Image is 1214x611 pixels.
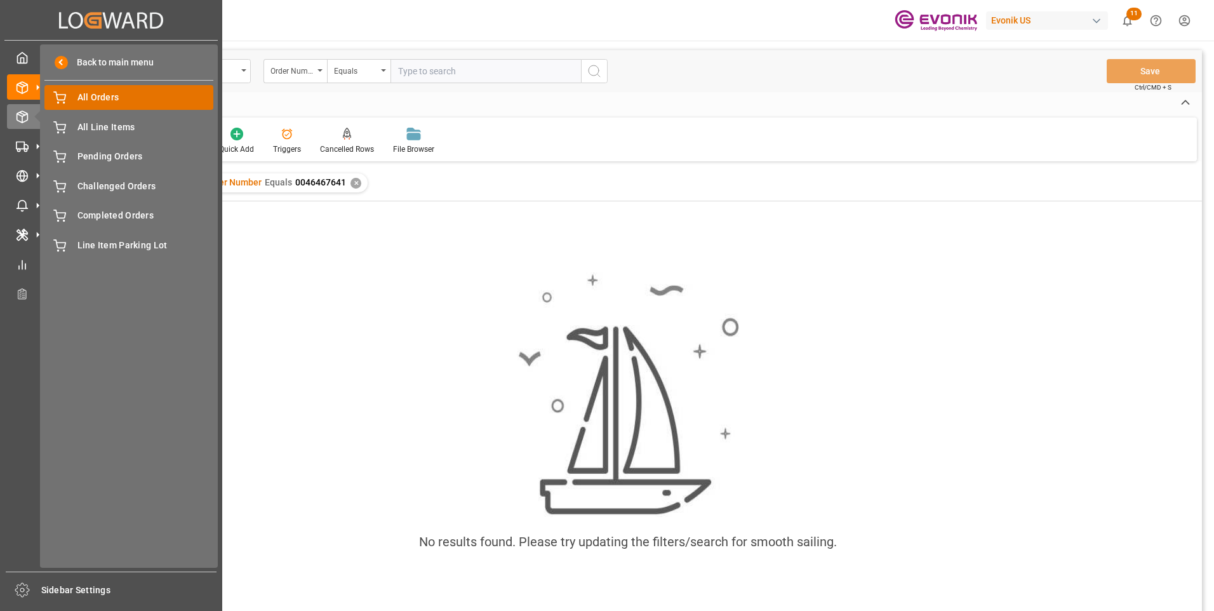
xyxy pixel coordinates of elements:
button: Save [1107,59,1196,83]
span: Equals [265,177,292,187]
div: Triggers [273,144,301,155]
a: All Line Items [44,114,213,139]
a: All Orders [44,85,213,110]
button: Evonik US [986,8,1113,32]
span: Sidebar Settings [41,584,217,597]
div: Order Number [270,62,314,77]
span: All Orders [77,91,214,104]
div: File Browser [393,144,434,155]
span: Line Item Parking Lot [77,239,214,252]
button: open menu [263,59,327,83]
a: Pending Orders [44,144,213,169]
button: show 11 new notifications [1113,6,1142,35]
span: Back to main menu [68,56,154,69]
span: Pending Orders [77,150,214,163]
a: Challenged Orders [44,173,213,198]
img: smooth_sailing.jpeg [517,272,739,517]
span: Completed Orders [77,209,214,222]
img: Evonik-brand-mark-Deep-Purple-RGB.jpeg_1700498283.jpeg [895,10,977,32]
div: Evonik US [986,11,1108,30]
span: All Line Items [77,121,214,134]
div: Equals [334,62,377,77]
div: Cancelled Rows [320,144,374,155]
button: open menu [327,59,390,83]
a: Transport Planner [7,281,215,306]
span: Ctrl/CMD + S [1135,83,1171,92]
a: Completed Orders [44,203,213,228]
button: search button [581,59,608,83]
a: Line Item Parking Lot [44,232,213,257]
a: My Reports [7,252,215,276]
span: 11 [1126,8,1142,20]
span: Order Number [204,177,262,187]
div: Quick Add [219,144,254,155]
span: 0046467641 [295,177,346,187]
span: Challenged Orders [77,180,214,193]
input: Type to search [390,59,581,83]
button: Help Center [1142,6,1170,35]
div: No results found. Please try updating the filters/search for smooth sailing. [419,532,837,551]
div: ✕ [350,178,361,189]
a: My Cockpit [7,45,215,70]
